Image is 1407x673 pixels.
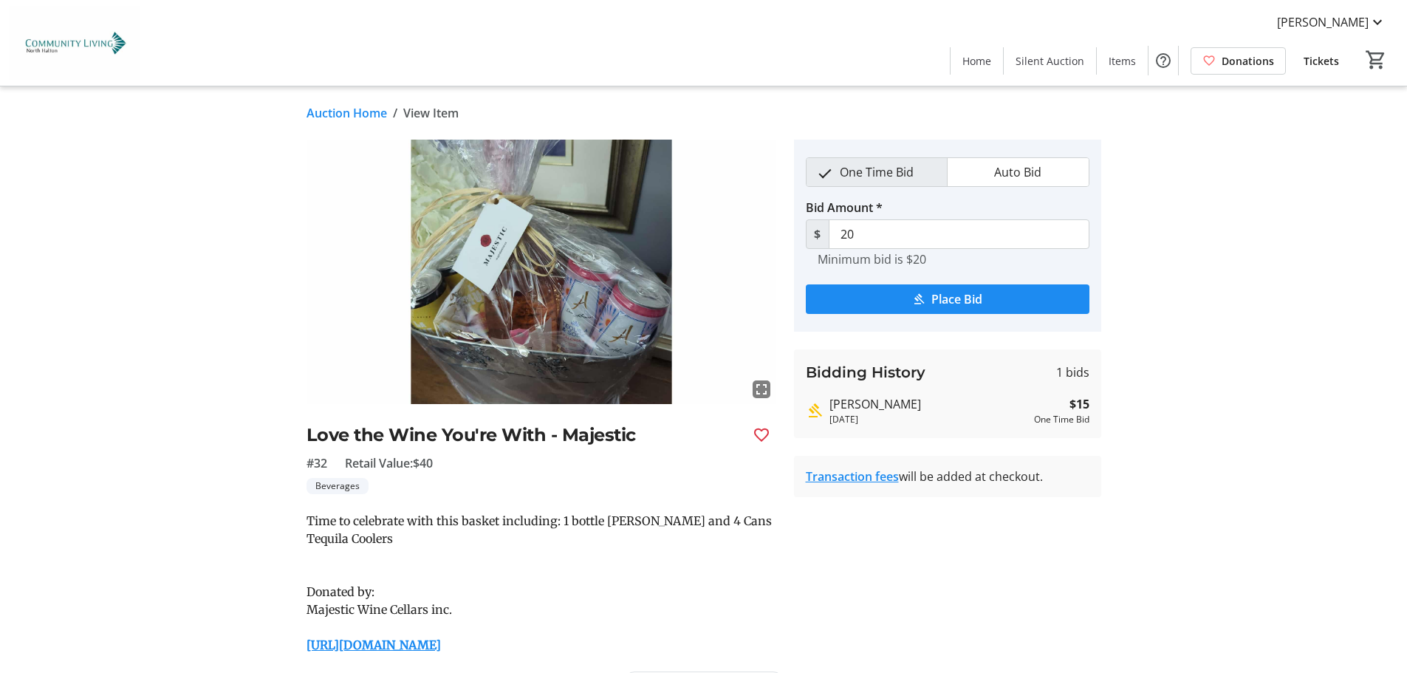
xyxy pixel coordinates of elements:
a: Items [1097,47,1148,75]
span: Tickets [1304,53,1339,69]
span: 1 bids [1056,363,1089,381]
button: Place Bid [806,284,1089,314]
a: Donations [1191,47,1286,75]
div: will be added at checkout. [806,468,1089,485]
tr-hint: Minimum bid is $20 [818,252,926,267]
label: Bid Amount * [806,199,883,216]
span: #32 [307,454,327,472]
a: Tickets [1292,47,1351,75]
h3: Bidding History [806,361,925,383]
mat-icon: fullscreen [753,380,770,398]
span: Time to celebrate with this basket including: 1 bottle [PERSON_NAME] and 4 Cans Tequila Coolers [307,513,772,546]
strong: $15 [1069,395,1089,413]
span: Silent Auction [1016,53,1084,69]
button: Favourite [747,420,776,450]
span: Items [1109,53,1136,69]
div: One Time Bid [1034,413,1089,426]
a: Home [951,47,1003,75]
span: One Time Bid [831,158,922,186]
a: Transaction fees [806,468,899,485]
mat-icon: Highest bid [806,402,824,420]
span: View Item [403,104,459,122]
button: Cart [1363,47,1389,73]
span: Retail Value: $40 [345,454,433,472]
button: Help [1148,46,1178,75]
a: Silent Auction [1004,47,1096,75]
a: Auction Home [307,104,387,122]
span: Home [962,53,991,69]
span: Auto Bid [985,158,1050,186]
span: Place Bid [931,290,982,308]
img: Community Living North Halton's Logo [9,6,140,80]
button: [PERSON_NAME] [1265,10,1398,34]
span: Majestic Wine Cellars inc. [307,602,452,617]
div: [PERSON_NAME] [829,395,1028,413]
img: Image [307,140,776,404]
a: [URL][DOMAIN_NAME] [307,638,441,652]
span: Donations [1222,53,1274,69]
span: / [393,104,397,122]
span: Donated by: [307,584,374,599]
span: [PERSON_NAME] [1277,13,1369,31]
span: $ [806,219,829,249]
tr-label-badge: Beverages [307,478,369,494]
div: [DATE] [829,413,1028,426]
h2: Love the Wine You're With - Majestic [307,422,741,448]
